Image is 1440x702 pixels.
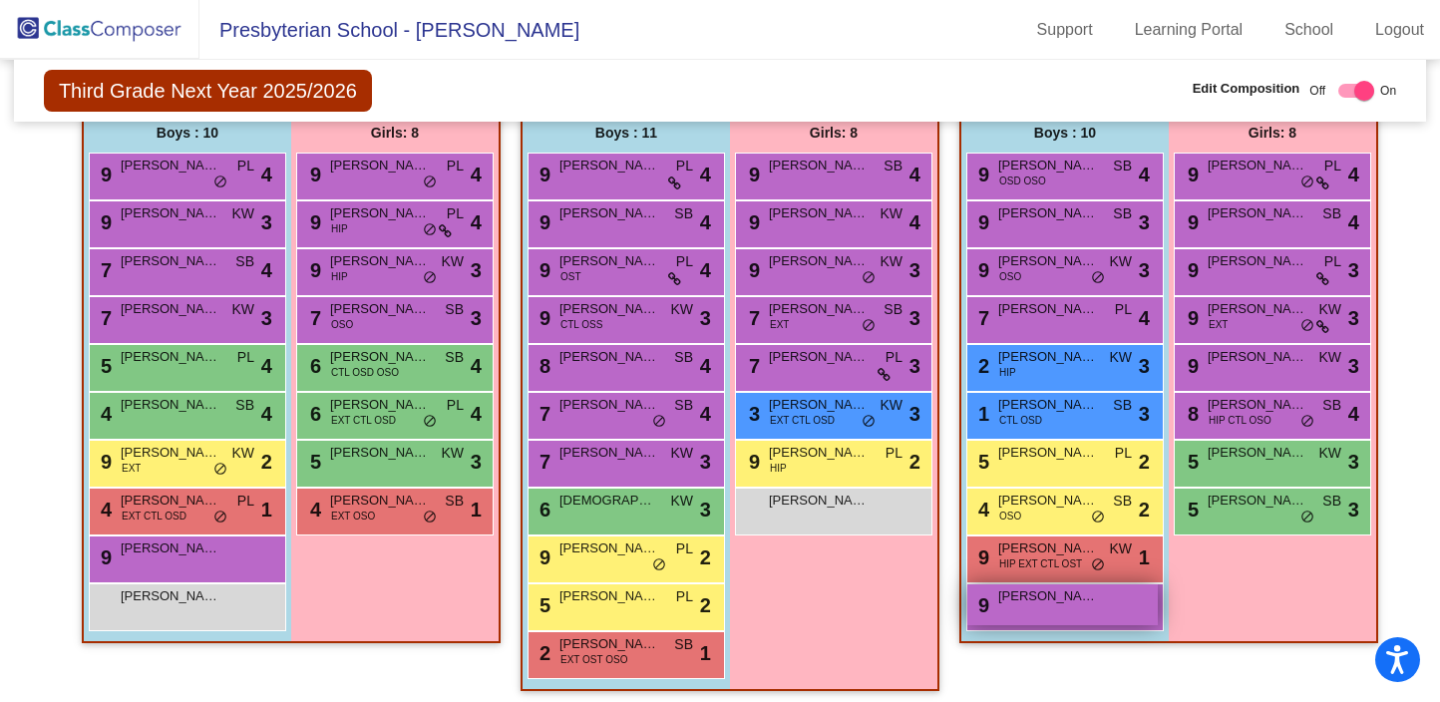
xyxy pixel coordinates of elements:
a: Logout [1359,14,1440,46]
span: 9 [744,211,760,233]
span: 3 [1348,351,1359,381]
span: EXT [770,317,789,332]
span: PL [1115,443,1132,464]
span: [PERSON_NAME] [559,538,659,558]
span: SB [884,156,902,176]
span: PL [886,347,902,368]
span: [PERSON_NAME] [330,299,430,319]
span: 9 [305,259,321,281]
span: KW [1109,251,1132,272]
span: 1 [261,495,272,525]
span: [PERSON_NAME] [769,395,869,415]
span: EXT [122,461,141,476]
span: [PERSON_NAME] [121,299,220,319]
span: HIP [770,461,787,476]
span: 5 [1183,451,1199,473]
span: KW [1109,347,1132,368]
span: 2 [535,642,550,664]
span: 5 [305,451,321,473]
span: 4 [261,351,272,381]
span: 6 [535,499,550,521]
span: do_not_disturb_alt [1091,557,1105,573]
span: [PERSON_NAME] [121,538,220,558]
span: 9 [305,211,321,233]
span: PL [237,156,254,176]
span: 3 [1139,351,1150,381]
span: do_not_disturb_alt [213,510,227,526]
span: [PERSON_NAME] [559,443,659,463]
span: 9 [1183,164,1199,185]
span: 4 [700,207,711,237]
span: 9 [535,307,550,329]
span: 1 [973,403,989,425]
span: SB [674,395,693,416]
span: do_not_disturb_alt [862,414,876,430]
span: PL [676,586,693,607]
span: EXT CTL OSD [331,413,396,428]
span: PL [447,156,464,176]
span: SB [445,299,464,320]
span: HIP [331,269,348,284]
span: [PERSON_NAME] [769,203,869,223]
span: 4 [471,399,482,429]
span: SB [1322,491,1341,512]
span: KW [670,443,693,464]
span: 4 [261,399,272,429]
span: do_not_disturb_alt [423,510,437,526]
span: EXT OSO [331,509,375,524]
span: EXT OST OSO [560,652,627,667]
span: [PERSON_NAME] [769,251,869,271]
span: 9 [1183,211,1199,233]
span: PL [1115,299,1132,320]
span: 9 [973,546,989,568]
span: 3 [909,351,920,381]
span: CTL OSD [999,413,1042,428]
div: Girls: 8 [730,113,937,153]
span: [PERSON_NAME] [121,491,220,511]
span: 9 [744,451,760,473]
span: do_not_disturb_alt [862,318,876,334]
span: [PERSON_NAME] [559,299,659,319]
span: 3 [909,255,920,285]
span: KW [231,299,254,320]
span: 3 [700,495,711,525]
span: 9 [96,451,112,473]
span: do_not_disturb_alt [1091,510,1105,526]
span: do_not_disturb_alt [1300,318,1314,334]
span: OSO [999,509,1021,524]
span: 4 [261,255,272,285]
span: 5 [1183,499,1199,521]
span: [PERSON_NAME] [998,347,1098,367]
span: 4 [700,351,711,381]
span: 3 [1348,447,1359,477]
span: 3 [1348,255,1359,285]
div: Boys : 11 [523,113,730,153]
span: 3 [744,403,760,425]
span: [PERSON_NAME] [PERSON_NAME] [330,395,430,415]
span: [PERSON_NAME] [769,443,869,463]
span: [PERSON_NAME] [998,491,1098,511]
span: 4 [909,207,920,237]
span: CTL OSS [560,317,602,332]
span: HIP [999,365,1016,380]
span: [PERSON_NAME] [330,203,430,223]
span: 5 [535,594,550,616]
span: 3 [1139,207,1150,237]
span: PL [237,491,254,512]
span: PL [447,395,464,416]
span: 7 [744,355,760,377]
span: 7 [96,259,112,281]
span: 9 [1183,355,1199,377]
span: OST [560,269,581,284]
span: HIP EXT CTL OST [999,556,1082,571]
span: PL [676,251,693,272]
span: [PERSON_NAME] [559,347,659,367]
span: 7 [535,451,550,473]
span: HIP CTL OSO [1209,413,1271,428]
span: 9 [535,546,550,568]
span: 3 [1348,303,1359,333]
span: 4 [700,255,711,285]
span: KW [441,443,464,464]
span: [PERSON_NAME] [121,156,220,175]
span: do_not_disturb_alt [423,222,437,238]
